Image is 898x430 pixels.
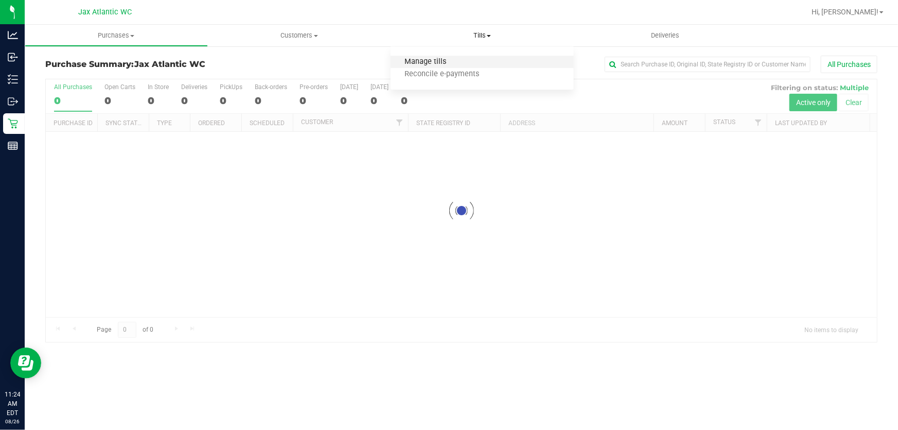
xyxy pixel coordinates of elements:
[812,8,878,16] span: Hi, [PERSON_NAME]!
[574,25,757,46] a: Deliveries
[8,74,18,84] inline-svg: Inventory
[638,31,694,40] span: Deliveries
[8,96,18,107] inline-svg: Outbound
[8,52,18,62] inline-svg: Inbound
[391,25,574,46] a: Tills Manage tills Reconcile e-payments
[391,70,493,79] span: Reconcile e-payments
[25,31,207,40] span: Purchases
[208,25,391,46] a: Customers
[605,57,811,72] input: Search Purchase ID, Original ID, State Registry ID or Customer Name...
[8,141,18,151] inline-svg: Reports
[391,31,574,40] span: Tills
[5,390,20,418] p: 11:24 AM EDT
[134,59,205,69] span: Jax Atlantic WC
[208,31,391,40] span: Customers
[45,60,323,69] h3: Purchase Summary:
[25,25,208,46] a: Purchases
[391,58,460,66] span: Manage tills
[8,118,18,129] inline-svg: Retail
[821,56,877,73] button: All Purchases
[8,30,18,40] inline-svg: Analytics
[10,348,41,379] iframe: Resource center
[78,8,132,16] span: Jax Atlantic WC
[5,418,20,425] p: 08/26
